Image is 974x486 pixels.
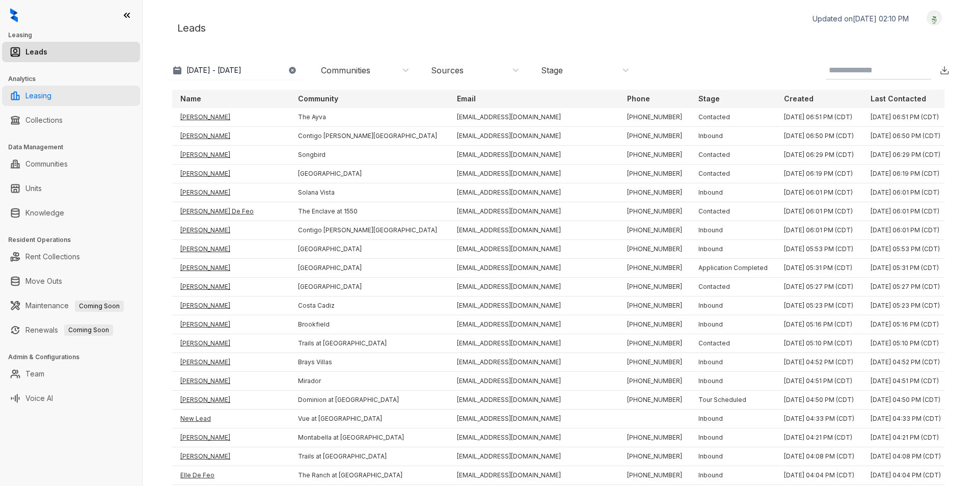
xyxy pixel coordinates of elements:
td: Inbound [690,447,776,466]
td: [EMAIL_ADDRESS][DOMAIN_NAME] [449,183,619,202]
a: Leads [25,42,47,62]
td: [EMAIL_ADDRESS][DOMAIN_NAME] [449,165,619,183]
li: Leads [2,42,140,62]
td: [PERSON_NAME] [172,165,290,183]
a: Team [25,364,44,384]
h3: Admin & Configurations [8,353,142,362]
td: [PERSON_NAME] [172,146,290,165]
td: [PHONE_NUMBER] [619,315,690,334]
td: [DATE] 04:04 PM (CDT) [862,466,949,485]
td: [EMAIL_ADDRESS][DOMAIN_NAME] [449,240,619,259]
td: [PERSON_NAME] [172,391,290,410]
td: [DATE] 06:01 PM (CDT) [776,221,862,240]
td: [GEOGRAPHIC_DATA] [290,259,449,278]
td: [DATE] 05:53 PM (CDT) [776,240,862,259]
p: Last Contacted [871,94,926,104]
td: [DATE] 06:01 PM (CDT) [862,202,949,221]
td: [EMAIL_ADDRESS][DOMAIN_NAME] [449,127,619,146]
p: Updated on [DATE] 02:10 PM [813,14,909,24]
td: [DATE] 05:23 PM (CDT) [776,296,862,315]
td: [PHONE_NUMBER] [619,183,690,202]
td: [DATE] 04:21 PM (CDT) [862,428,949,447]
td: Mirador [290,372,449,391]
td: [PERSON_NAME] [172,127,290,146]
td: [DATE] 04:33 PM (CDT) [776,410,862,428]
td: [PERSON_NAME] [172,372,290,391]
td: [GEOGRAPHIC_DATA] [290,278,449,296]
td: [EMAIL_ADDRESS][DOMAIN_NAME] [449,353,619,372]
td: [DATE] 05:10 PM (CDT) [862,334,949,353]
li: Maintenance [2,295,140,316]
td: Contigo [PERSON_NAME][GEOGRAPHIC_DATA] [290,127,449,146]
td: [EMAIL_ADDRESS][DOMAIN_NAME] [449,466,619,485]
p: Created [784,94,814,104]
td: [PERSON_NAME] [172,315,290,334]
td: Brays Villas [290,353,449,372]
td: [PHONE_NUMBER] [619,259,690,278]
h3: Leasing [8,31,142,40]
img: logo [10,8,18,22]
td: Inbound [690,466,776,485]
div: Communities [321,65,370,76]
td: Contacted [690,165,776,183]
td: [PERSON_NAME] [172,428,290,447]
td: [DATE] 06:50 PM (CDT) [776,127,862,146]
h3: Data Management [8,143,142,152]
td: [PERSON_NAME] [172,353,290,372]
td: [PHONE_NUMBER] [619,447,690,466]
td: [EMAIL_ADDRESS][DOMAIN_NAME] [449,146,619,165]
td: [EMAIL_ADDRESS][DOMAIN_NAME] [449,447,619,466]
td: Inbound [690,221,776,240]
td: Inbound [690,240,776,259]
td: [EMAIL_ADDRESS][DOMAIN_NAME] [449,259,619,278]
td: [DATE] 04:51 PM (CDT) [776,372,862,391]
td: [PHONE_NUMBER] [619,165,690,183]
td: [EMAIL_ADDRESS][DOMAIN_NAME] [449,315,619,334]
td: [PERSON_NAME] [172,447,290,466]
a: Knowledge [25,203,64,223]
a: Leasing [25,86,51,106]
td: [PHONE_NUMBER] [619,296,690,315]
img: SearchIcon [920,66,929,74]
td: Tour Scheduled [690,391,776,410]
td: [DATE] 04:52 PM (CDT) [862,353,949,372]
div: Leads [167,10,950,46]
td: Inbound [690,372,776,391]
td: Inbound [690,353,776,372]
td: [EMAIL_ADDRESS][DOMAIN_NAME] [449,202,619,221]
li: Units [2,178,140,199]
td: [PERSON_NAME] [172,221,290,240]
li: Knowledge [2,203,140,223]
td: [DATE] 06:19 PM (CDT) [862,165,949,183]
a: Communities [25,154,68,174]
td: Inbound [690,410,776,428]
td: Trails at [GEOGRAPHIC_DATA] [290,447,449,466]
td: Elle De Feo [172,466,290,485]
td: [PHONE_NUMBER] [619,466,690,485]
td: [PERSON_NAME] De Feo [172,202,290,221]
td: [EMAIL_ADDRESS][DOMAIN_NAME] [449,391,619,410]
td: Application Completed [690,259,776,278]
td: Inbound [690,127,776,146]
td: [PHONE_NUMBER] [619,278,690,296]
td: [DATE] 05:31 PM (CDT) [862,259,949,278]
td: [EMAIL_ADDRESS][DOMAIN_NAME] [449,221,619,240]
a: Units [25,178,42,199]
td: [EMAIL_ADDRESS][DOMAIN_NAME] [449,278,619,296]
td: [PHONE_NUMBER] [619,221,690,240]
td: Brookfield [290,315,449,334]
td: [DATE] 04:51 PM (CDT) [862,372,949,391]
td: Costa Cadiz [290,296,449,315]
td: [DATE] 06:50 PM (CDT) [862,127,949,146]
li: Leasing [2,86,140,106]
td: [PHONE_NUMBER] [619,353,690,372]
td: Trails at [GEOGRAPHIC_DATA] [290,334,449,353]
td: [GEOGRAPHIC_DATA] [290,240,449,259]
td: [DATE] 06:19 PM (CDT) [776,165,862,183]
td: [DATE] 06:01 PM (CDT) [776,183,862,202]
td: Contigo [PERSON_NAME][GEOGRAPHIC_DATA] [290,221,449,240]
td: New Lead [172,410,290,428]
li: Voice AI [2,388,140,409]
img: UserAvatar [927,13,941,23]
td: [DATE] 05:23 PM (CDT) [862,296,949,315]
